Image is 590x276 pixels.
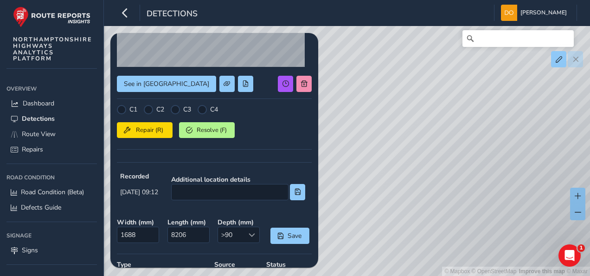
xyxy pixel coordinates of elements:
img: diamond-layout [501,5,517,21]
a: Dashboard [6,96,97,111]
a: Detections [6,111,97,126]
img: rr logo [13,7,90,27]
span: Repairs [22,145,43,154]
span: Signs [22,246,38,255]
div: Road Condition [6,171,97,184]
a: Repairs [6,142,97,157]
span: See in [GEOGRAPHIC_DATA] [124,79,209,88]
div: Signage [6,229,97,243]
iframe: Intercom live chat [558,244,581,267]
strong: Status [266,260,312,269]
span: [DATE] 09:12 [120,188,158,197]
button: Save [270,228,309,244]
button: Repair (R) [117,122,173,138]
span: NORTHAMPTONSHIRE HIGHWAYS ANALYTICS PLATFORM [13,36,92,62]
span: Resolve (F) [196,126,228,134]
span: 1 [577,244,585,252]
span: Road Condition (Beta) [21,188,84,197]
a: Route View [6,126,97,142]
button: [PERSON_NAME] [501,5,570,21]
label: C2 [156,105,164,114]
span: Defects Guide [21,203,61,212]
button: Resolve (F) [179,122,235,138]
strong: Recorded [120,172,158,181]
a: Signs [6,243,97,258]
strong: Width ( mm ) [117,218,161,227]
label: C3 [183,105,191,114]
strong: Length ( mm ) [167,218,212,227]
strong: Depth ( mm ) [218,218,262,227]
span: Dashboard [23,99,54,108]
span: >90 [218,227,244,243]
div: Overview [6,82,97,96]
button: See in Route View [117,76,216,92]
a: Road Condition (Beta) [6,184,97,200]
span: Repair (R) [134,126,166,134]
label: C1 [129,105,137,114]
span: Route View [22,130,56,138]
span: [PERSON_NAME] [520,5,567,21]
label: C4 [210,105,218,114]
span: Detections [147,8,198,21]
a: Defects Guide [6,200,97,215]
span: Detections [22,114,55,123]
strong: Additional location details [171,175,305,184]
span: Save [287,231,302,240]
strong: Type [117,260,208,269]
input: Search [462,30,574,47]
strong: Source [214,260,260,269]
